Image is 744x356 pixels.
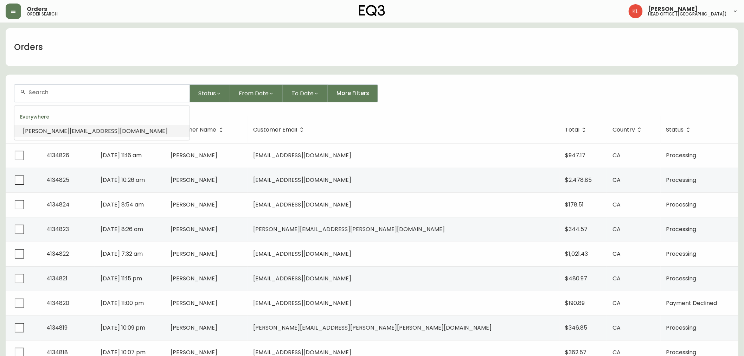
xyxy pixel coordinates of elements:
[171,151,218,159] span: [PERSON_NAME]
[171,324,218,332] span: [PERSON_NAME]
[612,176,621,184] span: CA
[171,128,217,132] span: Customer Name
[666,176,697,184] span: Processing
[253,274,351,282] span: [EMAIL_ADDRESS][DOMAIN_NAME]
[612,128,635,132] span: Country
[171,127,226,133] span: Customer Name
[101,250,143,258] span: [DATE] 7:32 am
[253,128,297,132] span: Customer Email
[565,250,588,258] span: $1,021.43
[612,250,621,258] span: CA
[27,12,58,16] h5: order search
[612,201,621,209] span: CA
[171,225,218,233] span: [PERSON_NAME]
[565,151,585,159] span: $947.17
[612,151,621,159] span: CA
[46,324,68,332] span: 4134819
[198,89,216,98] span: Status
[101,201,144,209] span: [DATE] 8:54 am
[666,299,717,307] span: Payment Declined
[648,12,727,16] h5: head office ([GEOGRAPHIC_DATA])
[190,84,230,102] button: Status
[648,6,698,12] span: [PERSON_NAME]
[359,5,385,16] img: logo
[253,127,306,133] span: Customer Email
[171,299,218,307] span: [PERSON_NAME]
[283,84,328,102] button: To Date
[612,299,621,307] span: CA
[666,128,684,132] span: Status
[565,299,585,307] span: $190.89
[171,274,218,282] span: [PERSON_NAME]
[239,89,269,98] span: From Date
[253,225,445,233] span: [PERSON_NAME][EMAIL_ADDRESS][PERSON_NAME][DOMAIN_NAME]
[14,41,43,53] h1: Orders
[612,274,621,282] span: CA
[23,127,168,135] span: [PERSON_NAME][EMAIL_ADDRESS][DOMAIN_NAME]
[101,274,142,282] span: [DATE] 11:15 pm
[612,225,621,233] span: CA
[101,176,145,184] span: [DATE] 10:26 am
[565,201,584,209] span: $178.51
[565,324,587,332] span: $346.85
[666,151,697,159] span: Processing
[46,274,68,282] span: 4134821
[46,151,69,159] span: 4134826
[101,324,145,332] span: [DATE] 10:09 pm
[171,176,218,184] span: [PERSON_NAME]
[253,250,351,258] span: [EMAIL_ADDRESS][DOMAIN_NAME]
[253,176,351,184] span: [EMAIL_ADDRESS][DOMAIN_NAME]
[666,201,697,209] span: Processing
[565,127,589,133] span: Total
[101,151,142,159] span: [DATE] 11:16 am
[46,299,69,307] span: 4134820
[171,250,218,258] span: [PERSON_NAME]
[46,250,69,258] span: 4134822
[46,176,69,184] span: 4134825
[14,108,190,125] div: Everywhere
[565,176,592,184] span: $2,478.85
[666,225,697,233] span: Processing
[666,324,697,332] span: Processing
[336,89,369,97] span: More Filters
[230,84,283,102] button: From Date
[565,225,588,233] span: $344.57
[27,6,47,12] span: Orders
[565,274,587,282] span: $480.97
[612,127,644,133] span: Country
[101,225,143,233] span: [DATE] 8:26 am
[46,201,70,209] span: 4134824
[28,89,184,96] input: Search
[666,127,693,133] span: Status
[46,225,69,233] span: 4134823
[565,128,579,132] span: Total
[253,324,492,332] span: [PERSON_NAME][EMAIL_ADDRESS][PERSON_NAME][PERSON_NAME][DOMAIN_NAME]
[612,324,621,332] span: CA
[253,299,351,307] span: [EMAIL_ADDRESS][DOMAIN_NAME]
[629,4,643,18] img: 2c0c8aa7421344cf0398c7f872b772b5
[253,151,351,159] span: [EMAIL_ADDRESS][DOMAIN_NAME]
[171,201,218,209] span: [PERSON_NAME]
[291,89,314,98] span: To Date
[253,201,351,209] span: [EMAIL_ADDRESS][DOMAIN_NAME]
[666,250,697,258] span: Processing
[101,299,144,307] span: [DATE] 11:00 pm
[328,84,378,102] button: More Filters
[666,274,697,282] span: Processing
